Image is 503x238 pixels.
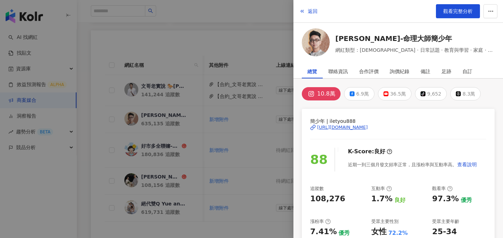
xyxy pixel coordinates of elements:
[432,194,459,204] div: 97.3%
[388,229,408,237] div: 72.2%
[378,87,411,100] button: 36.5萬
[308,8,318,14] span: 返回
[310,117,486,125] span: 簡少年 | iletyou888
[328,64,348,78] div: 聯絡資訊
[348,148,392,155] div: K-Score :
[457,162,477,167] span: 查看說明
[299,4,318,18] button: 返回
[461,196,472,204] div: 優秀
[371,218,399,225] div: 受眾主要性別
[310,194,345,204] div: 108,276
[462,89,475,99] div: 8.3萬
[394,196,406,204] div: 良好
[442,64,451,78] div: 足跡
[371,185,392,192] div: 互動率
[390,64,409,78] div: 詢價紀錄
[335,34,495,43] a: [PERSON_NAME]-命理大師簡少年
[356,89,369,99] div: 6.9萬
[390,89,406,99] div: 36.5萬
[359,64,379,78] div: 合作評價
[302,28,330,56] img: KOL Avatar
[338,229,350,237] div: 優秀
[310,185,324,192] div: 追蹤數
[310,226,337,237] div: 7.41%
[335,46,495,54] span: 網紅類型：[DEMOGRAPHIC_DATA] · 日常話題 · 教育與學習 · 家庭 · 命理占卜 · 遊戲 · 法政社會
[432,185,453,192] div: 觀看率
[436,4,480,18] a: 觀看完整分析
[427,89,441,99] div: 9,652
[450,87,481,100] button: 8.3萬
[344,87,374,100] button: 6.9萬
[302,28,330,59] a: KOL Avatar
[457,157,477,171] button: 查看說明
[443,8,473,14] span: 觀看完整分析
[432,218,459,225] div: 受眾主要年齡
[317,89,335,99] div: 10.8萬
[310,150,328,170] div: 88
[371,194,393,204] div: 1.7%
[307,64,317,78] div: 總覽
[348,157,477,171] div: 近期一到三個月發文頻率正常，且漲粉率與互動率高。
[374,148,385,155] div: 良好
[421,64,430,78] div: 備註
[302,87,341,100] button: 10.8萬
[310,218,331,225] div: 漲粉率
[317,124,368,131] div: [URL][DOMAIN_NAME]
[371,226,387,237] div: 女性
[415,87,447,100] button: 9,652
[310,124,486,131] a: [URL][DOMAIN_NAME]
[462,64,472,78] div: 自訂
